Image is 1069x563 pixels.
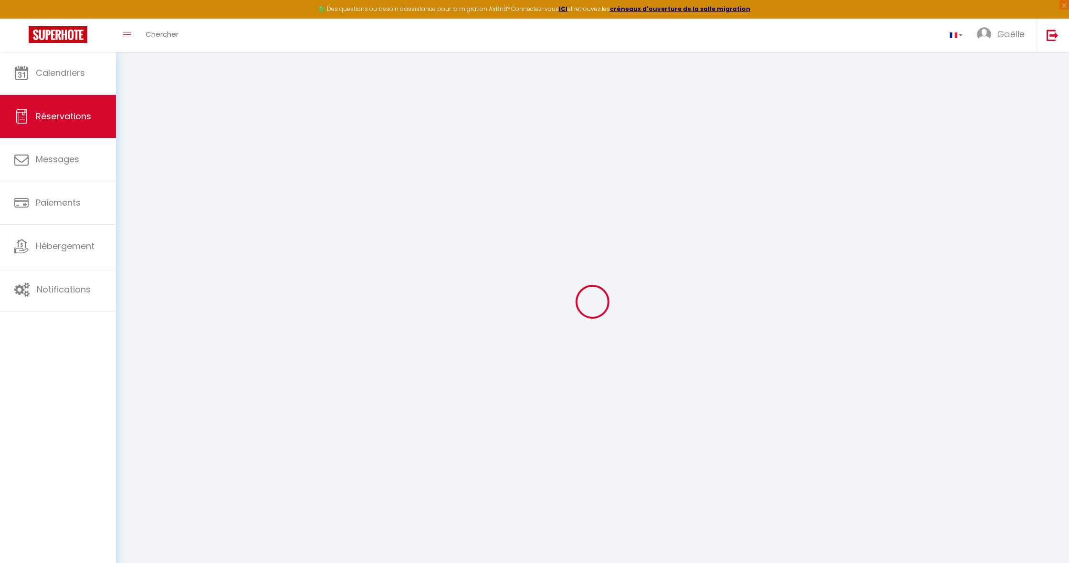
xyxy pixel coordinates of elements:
a: créneaux d'ouverture de la salle migration [610,5,750,13]
button: Ouvrir le widget de chat LiveChat [8,4,36,32]
span: Chercher [146,29,178,39]
a: Chercher [138,19,186,52]
img: Super Booking [29,26,87,43]
a: ICI [559,5,567,13]
img: ... [977,27,991,42]
span: Réservations [36,110,91,122]
span: Hébergement [36,240,94,252]
a: ... Gaëlle [970,19,1037,52]
span: Calendriers [36,67,85,79]
span: Notifications [37,283,91,295]
img: logout [1047,29,1059,41]
span: Gaëlle [997,28,1025,40]
span: Messages [36,153,79,165]
span: Paiements [36,197,81,209]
